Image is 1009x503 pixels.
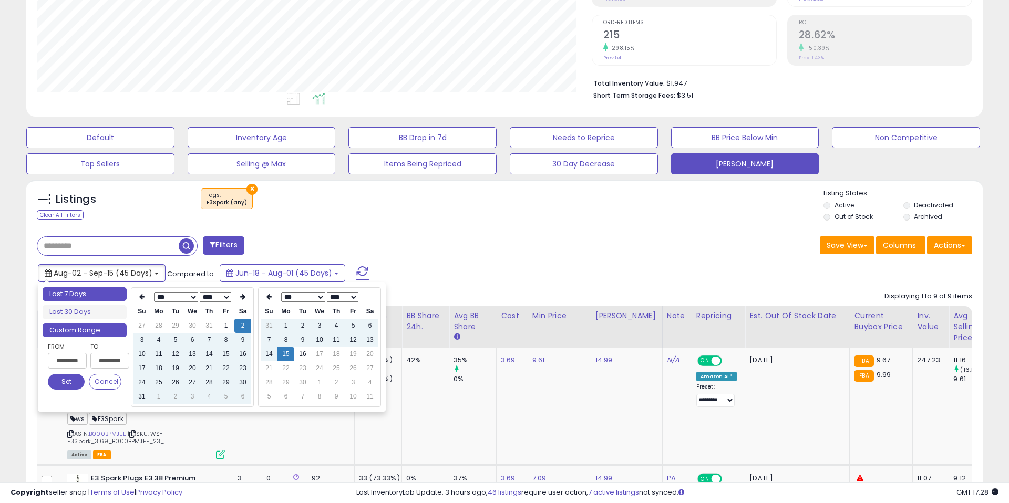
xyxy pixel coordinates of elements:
td: 6 [234,390,251,404]
td: 9 [234,333,251,347]
button: Items Being Repriced [348,153,497,174]
div: E3Spark (any) [207,199,247,206]
div: ASIN: [67,355,225,458]
th: Sa [234,305,251,319]
span: Jun-18 - Aug-01 (45 Days) [235,268,332,278]
button: Set [48,374,85,390]
span: 9.99 [877,370,891,380]
td: 28 [201,375,218,390]
td: 3 [184,390,201,404]
td: 5 [167,333,184,347]
div: Amazon AI * [696,372,737,381]
span: Ordered Items [603,20,776,26]
td: 24 [311,361,328,375]
td: 9 [294,333,311,347]
small: 150.39% [804,44,830,52]
td: 7 [294,390,311,404]
td: 6 [277,390,294,404]
button: × [246,184,258,195]
td: 21 [201,361,218,375]
b: Short Term Storage Fees: [593,91,675,100]
td: 19 [167,361,184,375]
div: seller snap | | [11,488,182,498]
td: 1 [311,375,328,390]
td: 12 [345,333,362,347]
a: B000BPMJEE [89,429,126,438]
td: 9 [328,390,345,404]
td: 1 [218,319,234,333]
td: 4 [150,333,167,347]
span: ws [67,413,88,425]
small: Avg BB Share. [454,332,460,342]
div: 247.23 [917,355,941,365]
td: 13 [362,333,378,347]
span: 9.67 [877,355,891,365]
td: 23 [234,361,251,375]
td: 30 [234,375,251,390]
td: 2 [234,319,251,333]
a: 7 active listings [588,487,639,497]
div: Avg BB Share [454,310,492,332]
td: 25 [328,361,345,375]
span: ROI [799,20,972,26]
span: All listings currently available for purchase on Amazon [67,450,91,459]
td: 27 [362,361,378,375]
td: 17 [311,347,328,361]
span: Tags : [207,191,247,207]
th: Sa [362,305,378,319]
button: Filters [203,236,244,255]
td: 22 [277,361,294,375]
td: 15 [277,347,294,361]
button: Inventory Age [188,127,336,148]
button: BB Price Below Min [671,127,819,148]
td: 27 [133,319,150,333]
td: 27 [184,375,201,390]
div: Note [667,310,687,321]
th: We [311,305,328,319]
div: Repricing [696,310,741,321]
th: Tu [167,305,184,319]
div: 9.61 [953,374,996,384]
span: | SKU: WS-E3Spark_3.69_B000BPMJEE_23_ [67,429,164,445]
li: Last 30 Days [43,305,127,319]
div: 35% [454,355,496,365]
td: 20 [362,347,378,361]
td: 25 [150,375,167,390]
td: 1 [277,319,294,333]
th: Mo [277,305,294,319]
h5: Listings [56,192,96,207]
button: Save View [820,236,874,254]
span: Aug-02 - Sep-15 (45 Days) [54,268,152,278]
th: Mo [150,305,167,319]
small: 298.15% [608,44,635,52]
td: 31 [261,319,277,333]
td: 2 [167,390,184,404]
td: 12 [167,347,184,361]
td: 7 [261,333,277,347]
td: 18 [150,361,167,375]
button: Columns [876,236,925,254]
span: E3Spark [89,413,126,425]
td: 30 [184,319,201,333]
b: Total Inventory Value: [593,79,665,88]
td: 10 [133,347,150,361]
small: FBA [854,355,873,367]
td: 16 [294,347,311,361]
th: Fr [345,305,362,319]
td: 2 [328,375,345,390]
button: Cancel [89,374,121,390]
td: 29 [167,319,184,333]
td: 10 [345,390,362,404]
div: Avg Selling Price [953,310,992,343]
td: 2 [294,319,311,333]
button: Aug-02 - Sep-15 (45 Days) [38,264,166,282]
td: 18 [328,347,345,361]
td: 6 [362,319,378,333]
div: Last InventoryLab Update: 3 hours ago, require user action, not synced. [356,488,998,498]
td: 5 [345,319,362,333]
strong: Copyright [11,487,49,497]
small: Prev: 54 [603,55,621,61]
td: 30 [294,375,311,390]
td: 26 [345,361,362,375]
small: (16.13%) [960,365,984,374]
